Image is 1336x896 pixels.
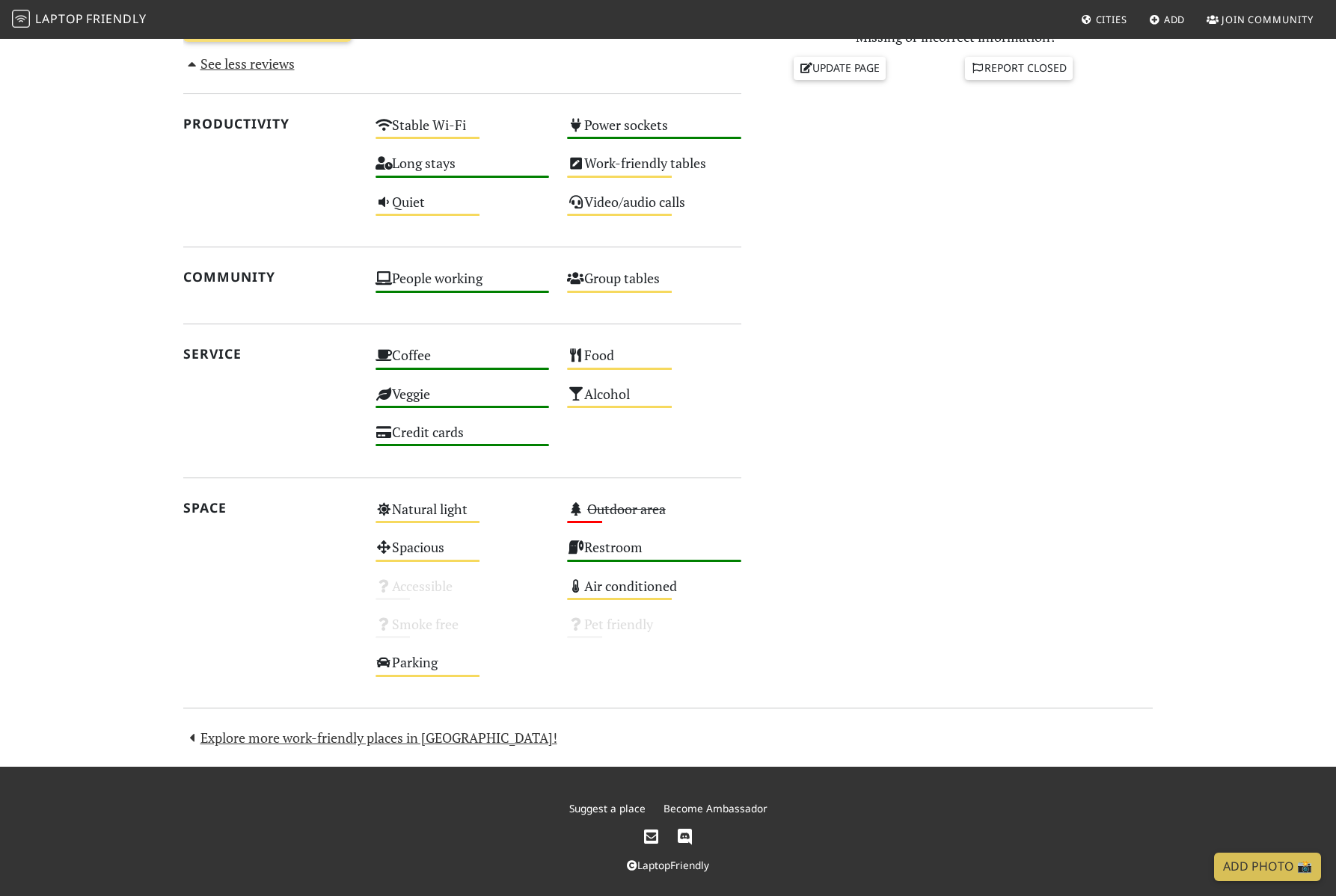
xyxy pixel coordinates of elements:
[183,729,557,747] a: Explore more work-friendly places in [GEOGRAPHIC_DATA]!
[965,57,1073,79] a: Report closed
[183,116,358,132] h2: Productivity
[558,612,750,650] div: Pet friendly
[558,190,750,228] div: Video/audio calls
[367,382,559,420] div: Veggie
[367,343,559,381] div: Coffee
[367,113,559,151] div: Stable Wi-Fi
[794,57,886,79] a: Update page
[367,574,559,612] div: Accessible
[558,535,750,573] div: Restroom
[558,113,750,151] div: Power sockets
[183,269,358,285] h2: Community
[1222,13,1314,26] span: Join Community
[569,801,646,815] a: Suggest a place
[367,266,559,304] div: People working
[1201,6,1320,33] a: Join Community
[558,343,750,381] div: Food
[558,574,750,612] div: Air conditioned
[367,650,559,688] div: Parking
[86,10,146,27] span: Friendly
[558,266,750,304] div: Group tables
[367,612,559,650] div: Smoke free
[1164,13,1186,26] span: Add
[587,500,666,518] s: Outdoor area
[35,10,84,27] span: Laptop
[367,190,559,228] div: Quiet
[1096,13,1127,26] span: Cities
[558,151,750,189] div: Work-friendly tables
[12,10,30,28] img: LaptopFriendly
[367,497,559,535] div: Natural light
[183,500,358,516] h2: Space
[367,151,559,189] div: Long stays
[183,55,295,72] a: See less reviews
[1075,6,1133,33] a: Cities
[12,7,147,33] a: LaptopFriendly LaptopFriendly
[664,801,767,815] a: Become Ambassador
[367,535,559,573] div: Spacious
[183,346,358,362] h2: Service
[627,858,709,872] a: LaptopFriendly
[1143,6,1192,33] a: Add
[367,420,559,458] div: Credit cards
[558,382,750,420] div: Alcohol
